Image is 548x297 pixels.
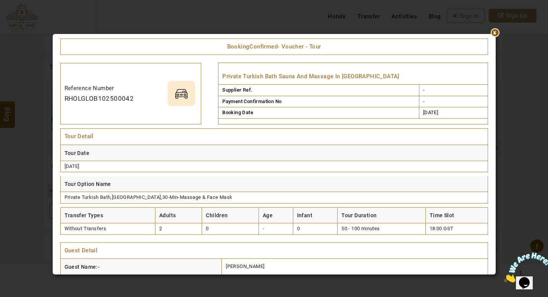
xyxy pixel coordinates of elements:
th: Age [259,207,293,223]
span: - [423,98,425,104]
span: [DATE] [423,110,438,115]
span: Private Turkish Bath,[GEOGRAPHIC_DATA],30-Min-Massage & Face Mask [65,194,233,200]
span: Tour Detail [65,133,94,140]
span: Payment Confirmation No [222,98,281,104]
img: Chat attention grabber [3,3,50,33]
th: Tour Date [60,145,488,161]
th: Guest Name:- [60,259,222,274]
iframe: chat widget [501,249,548,286]
span: [PERSON_NAME] [226,263,264,269]
span: Without Transfers [65,226,107,231]
span: RHOLGLOB102500042 [65,95,134,102]
span: 18:00 GST [430,226,454,231]
span: 2 [159,226,162,231]
span: Booking Date [222,110,253,115]
td: Supplier Ref. [218,85,419,96]
td: Booking - Voucher - Tour [60,39,488,55]
span: 1 [3,3,6,10]
span: - [423,87,425,93]
img: car.png [175,88,188,100]
span: 50 - 100 minutes [341,226,380,231]
span: Private Turkish Bath Sauna And Massage In [GEOGRAPHIC_DATA] [222,73,399,80]
th: Transfer Types [60,207,155,223]
span: - [263,226,264,231]
span: Confirmed [249,43,278,50]
th: Tour Option Name [60,176,488,192]
th: Time Slot [425,207,488,223]
span: 0 [297,226,300,231]
th: Children [202,207,259,223]
span: 0 [206,226,209,231]
th: Infant [293,207,338,223]
th: Tour Duration [338,207,426,223]
span: Guest Detail [65,247,98,254]
th: Adults [155,207,202,223]
span: Reference Number [65,85,114,92]
span: [DATE] [65,163,79,169]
